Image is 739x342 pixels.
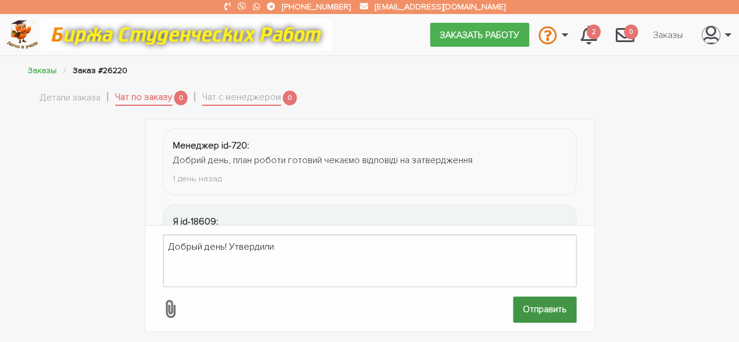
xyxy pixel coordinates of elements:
a: 0 [606,19,644,50]
span: 2 [587,25,601,39]
div: Добрий день, план роботи готовий чекаємо відповіді на затвердження [173,153,567,168]
a: Заказать работу [430,23,529,46]
a: [PHONE_NUMBER] [282,2,351,12]
a: Заказы [644,23,692,46]
a: Чат с менеджером [202,90,281,106]
span: 0 [624,25,638,39]
strong: Я id-18609: [173,216,218,227]
a: Чат по заказу [115,90,172,106]
a: [EMAIL_ADDRESS][DOMAIN_NAME] [375,2,505,12]
div: 1 день назад [173,172,567,185]
span: 0 [174,91,188,105]
span: 0 [283,91,297,105]
a: Заказы [28,65,57,75]
li: Заказ #26220 [73,64,127,77]
a: Детали заказа [40,91,100,106]
a: 2 [571,19,606,50]
img: motto-12e01f5a76059d5f6a28199ef077b1f78e012cfde436ab5cf1d4517935686d32.gif [40,19,332,51]
input: Отправить [513,296,577,323]
img: logo-c4363faeb99b52c628a42810ed6dfb4293a56d4e4775eb116515dfe7f33672af.png [6,20,39,50]
strong: Менеджер id-720: [173,140,249,151]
